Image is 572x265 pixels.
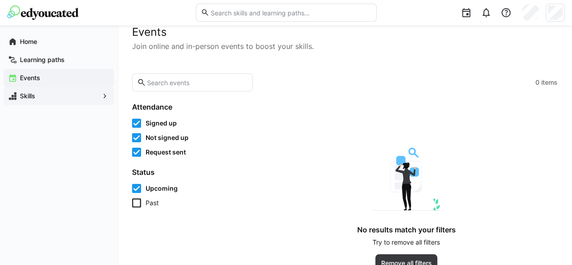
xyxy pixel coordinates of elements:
[535,78,539,87] span: 0
[209,9,371,17] input: Search skills and learning paths…
[146,198,159,207] span: Past
[132,25,558,39] h2: Events
[132,102,244,111] h4: Attendance
[146,119,177,128] span: Signed up
[146,78,248,87] input: Search events
[146,184,178,193] span: Upcoming
[132,41,558,52] p: Join online and in-person events to boost your skills.
[373,238,440,247] p: Try to remove all filters
[132,168,244,177] h4: Status
[357,225,456,234] h4: No results match your filters
[146,148,186,157] span: Request sent
[541,78,558,87] span: items
[146,133,189,142] span: Not signed up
